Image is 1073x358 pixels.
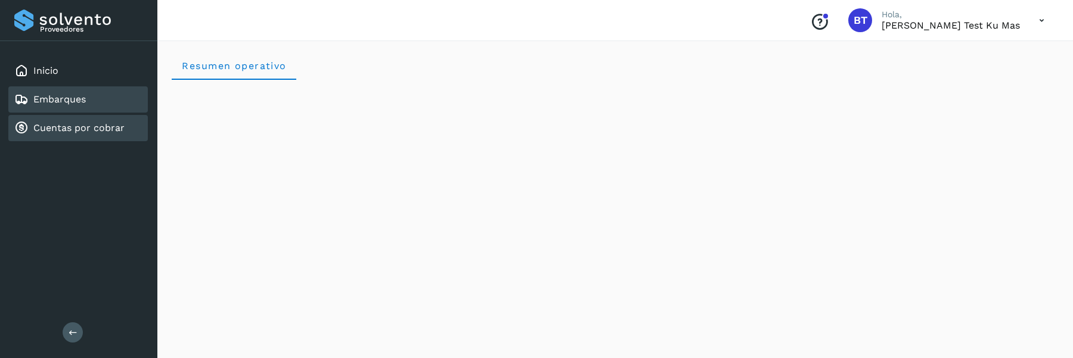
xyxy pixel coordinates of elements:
[33,65,58,76] a: Inicio
[8,115,148,141] div: Cuentas por cobrar
[8,58,148,84] div: Inicio
[181,60,287,71] span: Resumen operativo
[882,10,1020,20] p: Hola,
[40,25,143,33] p: Proveedores
[33,122,125,133] a: Cuentas por cobrar
[33,94,86,105] a: Embarques
[882,20,1020,31] p: Betty Test Ku Mas
[8,86,148,113] div: Embarques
